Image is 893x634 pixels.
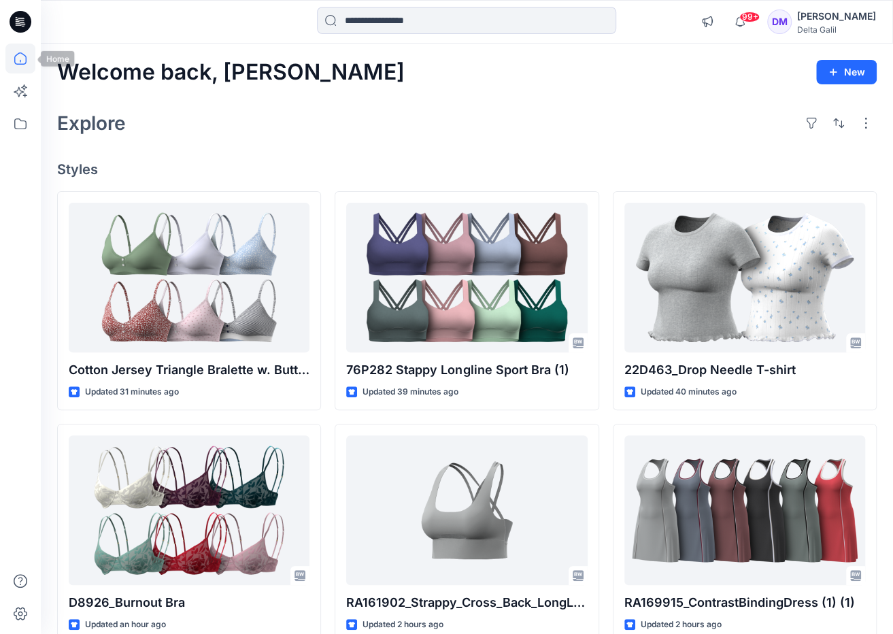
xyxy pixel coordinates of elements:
div: [PERSON_NAME] [797,8,876,24]
p: 22D463_Drop Needle T-shirt [624,361,865,380]
a: 22D463_Drop Needle T-shirt [624,203,865,352]
p: 76P282 Stappy Longline Sport Bra (1) [346,361,587,380]
p: D8926_Burnout Bra [69,593,309,612]
a: RA169915_ContrastBindingDress (1) (1) [624,435,865,585]
span: 99+ [739,12,760,22]
p: Updated an hour ago [85,618,166,632]
p: RA169915_ContrastBindingDress (1) (1) [624,593,865,612]
p: Updated 2 hours ago [641,618,722,632]
a: 76P282 Stappy Longline Sport Bra (1) [346,203,587,352]
a: RA161902_Strappy_Cross_Back_LongLine [346,435,587,585]
h4: Styles [57,161,877,178]
div: DM [767,10,792,34]
p: Updated 39 minutes ago [363,385,458,399]
p: Cotton Jersey Triangle Bralette w. Buttons ex-elastic_Bra [69,361,309,380]
a: D8926_Burnout Bra [69,435,309,585]
h2: Welcome back, [PERSON_NAME] [57,60,405,85]
p: Updated 31 minutes ago [85,385,179,399]
p: Updated 2 hours ago [363,618,443,632]
div: Delta Galil [797,24,876,35]
p: RA161902_Strappy_Cross_Back_LongLine [346,593,587,612]
h2: Explore [57,112,126,134]
a: Cotton Jersey Triangle Bralette w. Buttons ex-elastic_Bra [69,203,309,352]
button: New [816,60,877,84]
p: Updated 40 minutes ago [641,385,737,399]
